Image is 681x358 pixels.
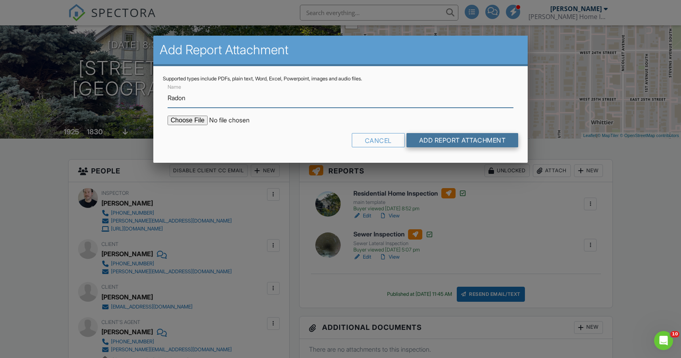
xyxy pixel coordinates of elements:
[406,133,519,147] input: Add Report Attachment
[168,84,181,91] label: Name
[352,133,405,147] div: Cancel
[654,331,673,350] iframe: Intercom live chat
[160,42,521,58] h2: Add Report Attachment
[670,331,679,337] span: 10
[163,76,518,82] div: Supported types include PDFs, plain text, Word, Excel, Powerpoint, images and audio files.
